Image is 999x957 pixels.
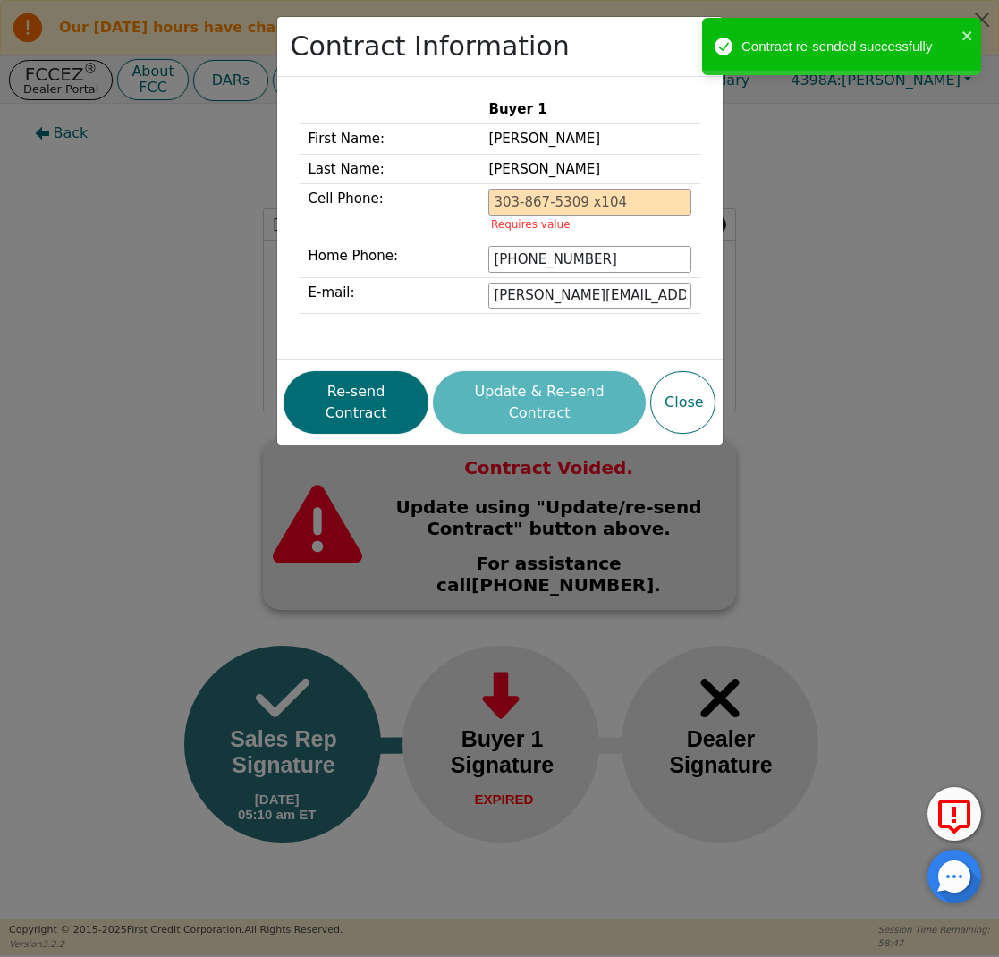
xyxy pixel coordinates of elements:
td: First Name: [300,124,480,155]
input: 303-867-5309 x104 [488,189,690,216]
button: Report Error to FCC [927,787,981,841]
button: Close [650,371,715,434]
h2: Contract Information [291,30,570,63]
button: close [961,25,974,46]
button: Re-send Contract [284,371,428,434]
p: Requires value [491,220,689,230]
input: 303-867-5309 x104 [488,246,690,273]
td: E-mail: [300,277,480,314]
td: [PERSON_NAME] [479,124,699,155]
td: Home Phone: [300,241,480,278]
th: Buyer 1 [479,95,699,124]
td: Last Name: [300,154,480,184]
td: Cell Phone: [300,184,480,241]
td: [PERSON_NAME] [479,154,699,184]
div: Contract re-sended successfully [741,37,956,57]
